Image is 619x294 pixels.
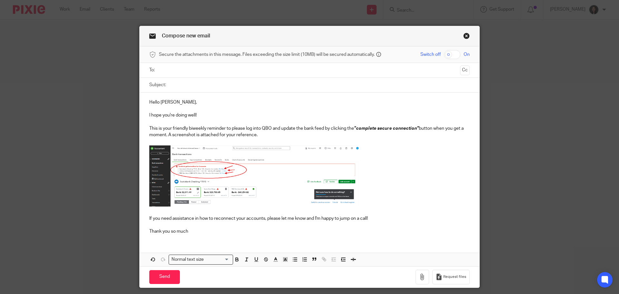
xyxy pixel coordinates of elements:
[432,270,470,284] button: Request files
[149,112,470,118] p: I hope you're doing well!
[206,256,229,263] input: Search for option
[169,255,233,265] div: Search for option
[159,51,375,58] span: Secure the attachments in this message. Files exceeding the size limit (10MB) will be secured aut...
[149,67,156,73] label: To:
[149,228,470,235] p: Thank you so much
[463,33,470,41] a: Close this dialog window
[420,51,441,58] span: Switch off
[149,125,470,138] p: This is your friendly biweekly reminder to please log into QBO and update the bank feed by clicki...
[149,82,166,88] label: Subject:
[170,256,205,263] span: Normal text size
[149,270,180,284] input: Send
[149,215,470,222] p: If you need assistance in how to reconnect your accounts, please let me know and I'm happy to jum...
[162,33,210,38] span: Compose new email
[464,51,470,58] span: On
[460,66,470,75] button: Cc
[443,274,466,279] span: Request files
[149,99,470,106] p: Hello [PERSON_NAME],
[149,145,359,207] img: Image
[354,126,419,131] em: "complete secure connection"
